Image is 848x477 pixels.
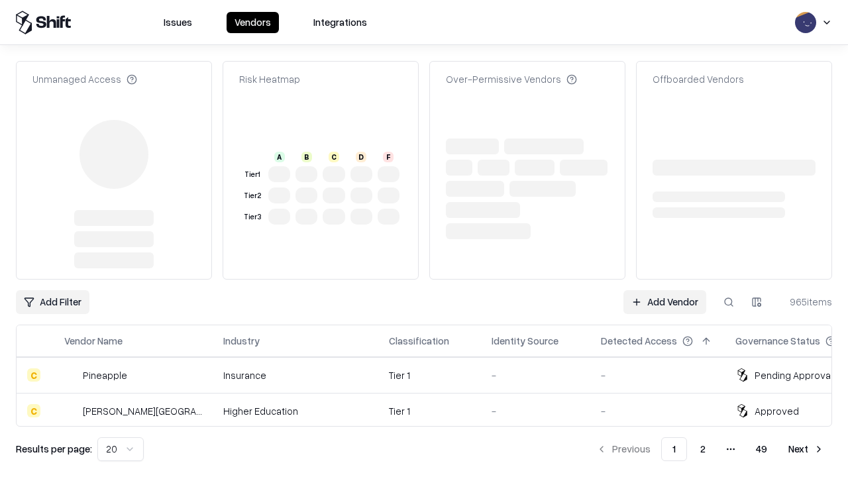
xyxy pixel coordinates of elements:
[389,404,470,418] div: Tier 1
[27,404,40,417] div: C
[690,437,716,461] button: 2
[755,368,833,382] div: Pending Approval
[653,72,744,86] div: Offboarded Vendors
[623,290,706,314] a: Add Vendor
[223,368,368,382] div: Insurance
[601,404,714,418] div: -
[64,368,78,382] img: Pineapple
[492,334,558,348] div: Identity Source
[274,152,285,162] div: A
[588,437,832,461] nav: pagination
[755,404,799,418] div: Approved
[83,368,127,382] div: Pineapple
[601,368,714,382] div: -
[301,152,312,162] div: B
[27,368,40,382] div: C
[227,12,279,33] button: Vendors
[446,72,577,86] div: Over-Permissive Vendors
[242,190,263,201] div: Tier 2
[223,404,368,418] div: Higher Education
[661,437,687,461] button: 1
[242,211,263,223] div: Tier 3
[16,442,92,456] p: Results per page:
[329,152,339,162] div: C
[16,290,89,314] button: Add Filter
[64,404,78,417] img: Reichman University
[32,72,137,86] div: Unmanaged Access
[492,368,580,382] div: -
[389,334,449,348] div: Classification
[383,152,394,162] div: F
[305,12,375,33] button: Integrations
[156,12,200,33] button: Issues
[601,334,677,348] div: Detected Access
[780,437,832,461] button: Next
[64,334,123,348] div: Vendor Name
[779,295,832,309] div: 965 items
[83,404,202,418] div: [PERSON_NAME][GEOGRAPHIC_DATA]
[745,437,778,461] button: 49
[356,152,366,162] div: D
[735,334,820,348] div: Governance Status
[492,404,580,418] div: -
[389,368,470,382] div: Tier 1
[239,72,300,86] div: Risk Heatmap
[242,169,263,180] div: Tier 1
[223,334,260,348] div: Industry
